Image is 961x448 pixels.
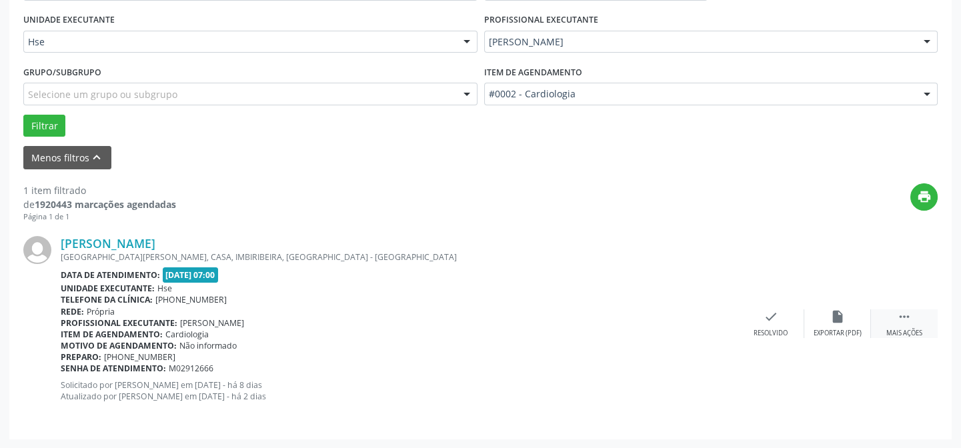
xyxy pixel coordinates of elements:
[814,329,862,338] div: Exportar (PDF)
[87,306,115,317] span: Própria
[89,150,104,165] i: keyboard_arrow_up
[754,329,788,338] div: Resolvido
[23,62,101,83] label: Grupo/Subgrupo
[155,294,227,305] span: [PHONE_NUMBER]
[61,236,155,251] a: [PERSON_NAME]
[23,197,176,211] div: de
[61,283,155,294] b: Unidade executante:
[484,10,598,31] label: PROFISSIONAL EXECUTANTE
[23,211,176,223] div: Página 1 de 1
[165,329,209,340] span: Cardiologia
[61,269,160,281] b: Data de atendimento:
[61,340,177,351] b: Motivo de agendamento:
[23,146,111,169] button: Menos filtroskeyboard_arrow_up
[61,351,101,363] b: Preparo:
[104,351,175,363] span: [PHONE_NUMBER]
[28,87,177,101] span: Selecione um grupo ou subgrupo
[61,379,738,402] p: Solicitado por [PERSON_NAME] em [DATE] - há 8 dias Atualizado por [PERSON_NAME] em [DATE] - há 2 ...
[61,363,166,374] b: Senha de atendimento:
[61,317,177,329] b: Profissional executante:
[61,329,163,340] b: Item de agendamento:
[180,317,244,329] span: [PERSON_NAME]
[886,329,922,338] div: Mais ações
[489,35,911,49] span: [PERSON_NAME]
[489,87,911,101] span: #0002 - Cardiologia
[764,309,778,324] i: check
[23,115,65,137] button: Filtrar
[61,251,738,263] div: [GEOGRAPHIC_DATA][PERSON_NAME], CASA, IMBIRIBEIRA, [GEOGRAPHIC_DATA] - [GEOGRAPHIC_DATA]
[169,363,213,374] span: M02912666
[163,267,219,283] span: [DATE] 07:00
[61,294,153,305] b: Telefone da clínica:
[23,183,176,197] div: 1 item filtrado
[23,10,115,31] label: UNIDADE EXECUTANTE
[830,309,845,324] i: insert_drive_file
[61,306,84,317] b: Rede:
[910,183,938,211] button: print
[917,189,932,204] i: print
[28,35,450,49] span: Hse
[35,198,176,211] strong: 1920443 marcações agendadas
[179,340,237,351] span: Não informado
[484,62,582,83] label: Item de agendamento
[157,283,172,294] span: Hse
[897,309,912,324] i: 
[23,236,51,264] img: img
